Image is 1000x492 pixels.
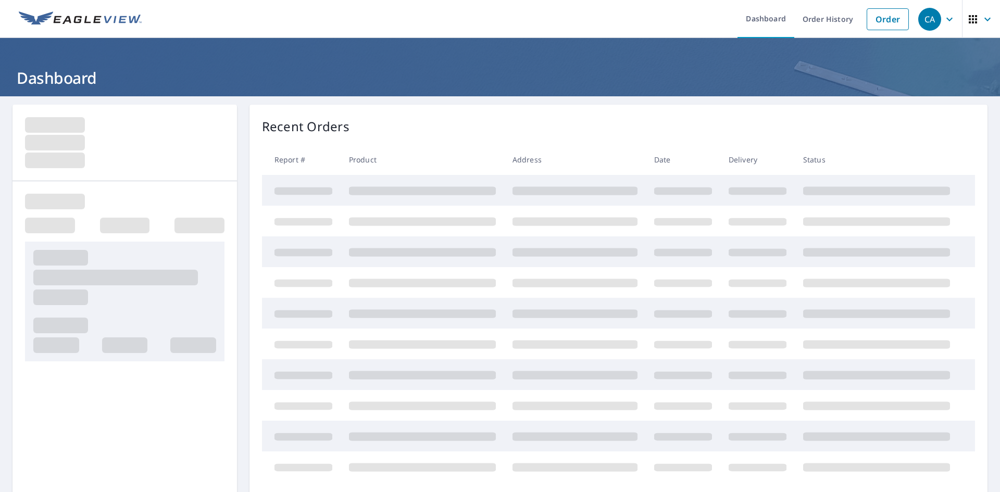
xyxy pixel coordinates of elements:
th: Status [795,144,958,175]
th: Address [504,144,646,175]
th: Date [646,144,720,175]
img: EV Logo [19,11,142,27]
p: Recent Orders [262,117,349,136]
th: Delivery [720,144,795,175]
h1: Dashboard [12,67,988,89]
th: Report # [262,144,341,175]
th: Product [341,144,504,175]
div: CA [918,8,941,31]
a: Order [867,8,909,30]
